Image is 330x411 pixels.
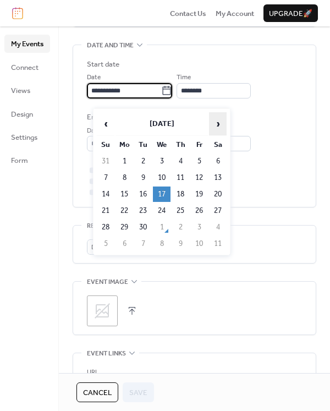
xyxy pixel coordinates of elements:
td: 14 [97,187,114,202]
td: 15 [116,187,133,202]
td: 2 [172,220,189,235]
td: 31 [97,154,114,169]
td: 27 [209,203,227,218]
td: 7 [97,170,114,185]
span: Upgrade 🚀 [269,8,312,19]
div: ; [87,295,118,326]
a: Settings [4,128,50,146]
th: Tu [134,137,152,152]
span: ‹ [97,113,114,135]
button: Cancel [76,382,118,402]
td: 22 [116,203,133,218]
td: 3 [153,154,170,169]
td: 13 [209,170,227,185]
div: End date [87,112,115,123]
td: 11 [209,236,227,251]
td: 16 [134,187,152,202]
span: Date [87,72,101,83]
div: URL [87,367,300,378]
td: 28 [97,220,114,235]
td: 4 [172,154,189,169]
a: My Account [216,8,254,19]
td: 2 [134,154,152,169]
span: Do not repeat [91,241,130,254]
span: Date and time [87,40,134,51]
td: 26 [190,203,208,218]
span: My Events [11,39,43,50]
a: Contact Us [170,8,206,19]
td: 21 [97,203,114,218]
span: Settings [11,132,37,143]
td: 23 [134,203,152,218]
td: 4 [209,220,227,235]
td: 29 [116,220,133,235]
span: Event links [87,348,126,359]
td: 25 [172,203,189,218]
button: Upgrade🚀 [263,4,318,22]
td: 7 [134,236,152,251]
td: 30 [134,220,152,235]
td: 11 [172,170,189,185]
td: 18 [172,187,189,202]
td: 10 [153,170,170,185]
img: logo [12,7,23,19]
span: Design [11,109,33,120]
td: 5 [190,154,208,169]
th: Th [172,137,189,152]
td: 20 [209,187,227,202]
th: Su [97,137,114,152]
td: 10 [190,236,208,251]
th: Fr [190,137,208,152]
td: 9 [134,170,152,185]
span: Cancel [83,387,112,398]
span: › [210,113,226,135]
td: 8 [116,170,133,185]
td: 9 [172,236,189,251]
td: 6 [209,154,227,169]
td: 3 [190,220,208,235]
a: Connect [4,58,50,76]
td: 6 [116,236,133,251]
td: 24 [153,203,170,218]
span: Views [11,85,30,96]
div: Start date [87,59,119,70]
td: 1 [116,154,133,169]
td: 19 [190,187,208,202]
th: We [153,137,170,152]
td: 17 [153,187,170,202]
td: 8 [153,236,170,251]
a: My Events [4,35,50,52]
td: 5 [97,236,114,251]
th: Mo [116,137,133,152]
td: 12 [190,170,208,185]
th: [DATE] [116,112,208,136]
a: Design [4,105,50,123]
span: Event image [87,277,128,288]
td: 1 [153,220,170,235]
a: Views [4,81,50,99]
span: Form [11,155,28,166]
span: Time [177,72,191,83]
a: Form [4,151,50,169]
th: Sa [209,137,227,152]
span: Connect [11,62,38,73]
span: Date [87,125,101,136]
span: Recurring event [87,220,144,231]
